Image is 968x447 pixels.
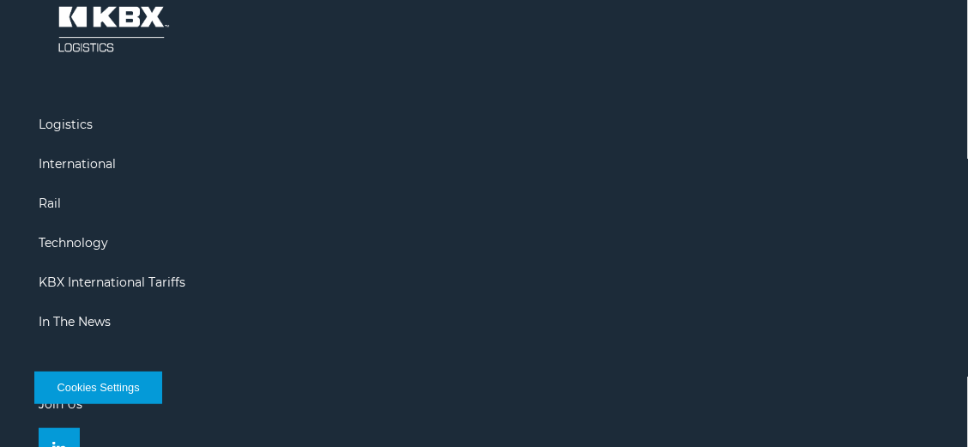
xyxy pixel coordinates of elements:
a: Technology [39,235,108,251]
button: Cookies Settings [34,371,162,404]
a: Logistics [39,117,93,132]
a: Rail [39,196,61,211]
a: In The News [39,314,111,329]
a: International [39,156,116,172]
a: Join Us [39,396,82,412]
a: KBX International Tariffs [39,275,185,290]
